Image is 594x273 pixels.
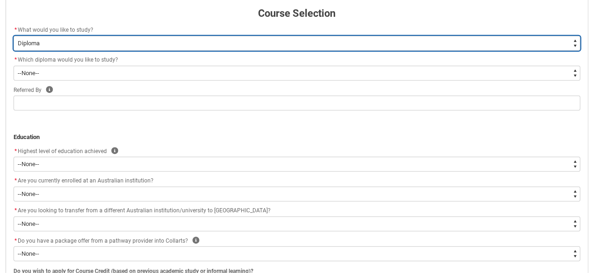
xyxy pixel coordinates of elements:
[14,238,17,244] abbr: required
[18,238,188,244] span: Do you have a package offer from a pathway provider into Collarts?
[14,133,40,140] strong: Education
[18,148,107,154] span: Highest level of education achieved
[18,27,93,33] span: What would you like to study?
[14,27,17,33] abbr: required
[14,177,17,184] abbr: required
[14,207,17,214] abbr: required
[14,148,17,154] abbr: required
[18,56,118,63] span: Which diploma would you like to study?
[259,7,336,19] strong: Course Selection
[18,207,271,214] span: Are you looking to transfer from a different Australian institution/university to [GEOGRAPHIC_DATA]?
[14,56,17,63] abbr: required
[18,177,154,184] span: Are you currently enrolled at an Australian institution?
[14,87,42,93] span: Referred By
